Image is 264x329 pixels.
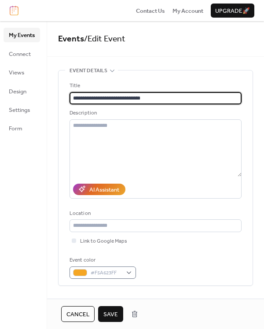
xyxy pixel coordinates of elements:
span: #F5A623FF [91,269,122,277]
a: Design [4,84,40,98]
button: Upgrade🚀 [211,4,254,18]
a: Events [58,31,84,47]
a: Views [4,65,40,79]
span: My Account [172,7,203,15]
div: Description [70,109,240,118]
span: Event details [70,67,107,75]
button: Save [98,306,123,322]
img: logo [10,6,18,15]
div: Event color [70,256,134,265]
span: Form [9,124,22,133]
a: My Account [172,6,203,15]
span: Views [9,68,24,77]
span: My Events [9,31,35,40]
a: Form [4,121,40,135]
span: Settings [9,106,30,115]
span: Save [103,310,118,319]
button: Cancel [61,306,95,322]
span: / Edit Event [84,31,125,47]
span: Cancel [66,310,89,319]
span: Date and time [70,296,107,305]
a: Connect [4,47,40,61]
a: My Events [4,28,40,42]
span: Contact Us [136,7,165,15]
div: Title [70,81,240,90]
div: AI Assistant [89,185,119,194]
a: Contact Us [136,6,165,15]
span: Connect [9,50,31,59]
span: Link to Google Maps [80,237,127,246]
a: Settings [4,103,40,117]
button: AI Assistant [73,184,125,195]
span: Design [9,87,26,96]
div: Location [70,209,240,218]
span: Upgrade 🚀 [215,7,250,15]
